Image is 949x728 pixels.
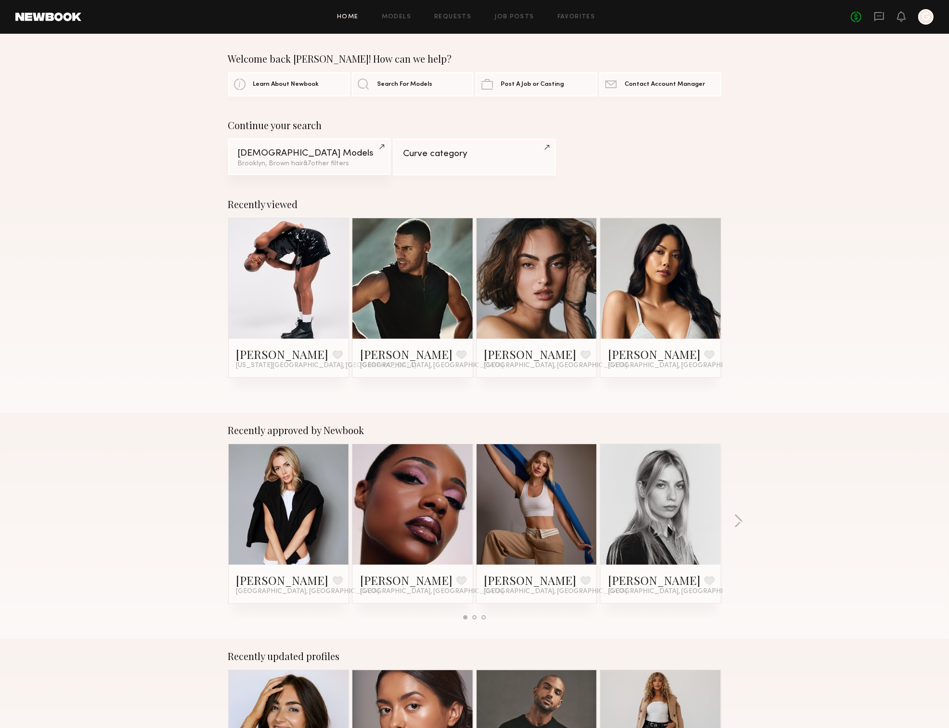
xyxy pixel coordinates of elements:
[382,14,411,20] a: Models
[494,14,534,20] a: Job Posts
[608,572,701,588] a: [PERSON_NAME]
[236,362,416,370] span: [US_STATE][GEOGRAPHIC_DATA], [GEOGRAPHIC_DATA]
[360,572,453,588] a: [PERSON_NAME]
[238,149,381,158] div: [DEMOGRAPHIC_DATA] Models
[360,362,504,370] span: [GEOGRAPHIC_DATA], [GEOGRAPHIC_DATA]
[238,160,381,167] div: Brooklyn, Brown hair
[228,424,721,436] div: Recently approved by Newbook
[558,14,596,20] a: Favorites
[393,139,556,175] a: Curve category
[608,588,752,596] span: [GEOGRAPHIC_DATA], [GEOGRAPHIC_DATA]
[599,72,721,96] a: Contact Account Manager
[484,362,628,370] span: [GEOGRAPHIC_DATA], [GEOGRAPHIC_DATA]
[608,362,752,370] span: [GEOGRAPHIC_DATA], [GEOGRAPHIC_DATA]
[360,346,453,362] a: [PERSON_NAME]
[501,81,564,88] span: Post A Job or Casting
[304,160,350,167] span: & 7 other filter s
[236,346,329,362] a: [PERSON_NAME]
[228,138,390,175] a: [DEMOGRAPHIC_DATA] ModelsBrooklyn, Brown hair&7other filters
[624,81,705,88] span: Contact Account Manager
[352,72,473,96] a: Search For Models
[228,199,721,210] div: Recently viewed
[403,149,546,159] div: Curve category
[484,572,577,588] a: [PERSON_NAME]
[228,650,721,662] div: Recently updated profiles
[484,346,577,362] a: [PERSON_NAME]
[253,81,319,88] span: Learn About Newbook
[918,9,934,25] a: G
[236,572,329,588] a: [PERSON_NAME]
[236,588,380,596] span: [GEOGRAPHIC_DATA], [GEOGRAPHIC_DATA]
[228,72,350,96] a: Learn About Newbook
[476,72,597,96] a: Post A Job or Casting
[484,588,628,596] span: [GEOGRAPHIC_DATA], [GEOGRAPHIC_DATA]
[228,53,721,65] div: Welcome back [PERSON_NAME]! How can we help?
[337,14,359,20] a: Home
[434,14,471,20] a: Requests
[228,119,721,131] div: Continue your search
[377,81,432,88] span: Search For Models
[360,588,504,596] span: [GEOGRAPHIC_DATA], [GEOGRAPHIC_DATA]
[608,346,701,362] a: [PERSON_NAME]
